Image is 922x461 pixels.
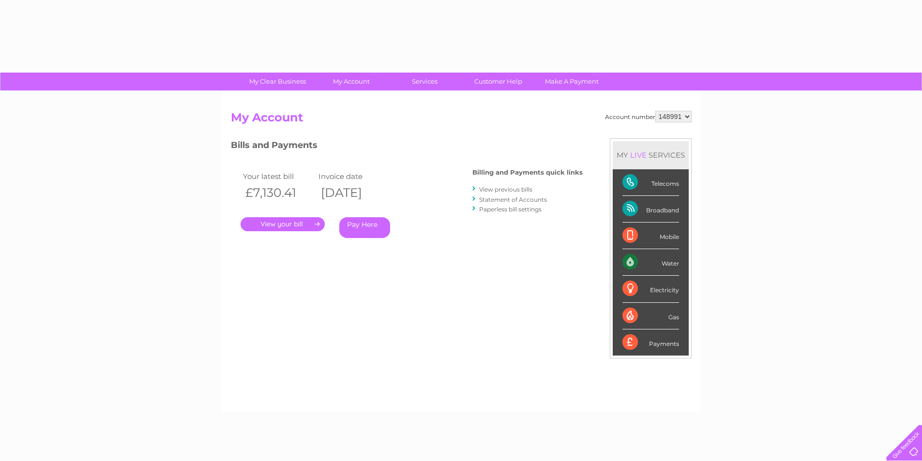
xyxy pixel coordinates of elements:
div: Gas [622,303,679,329]
h4: Billing and Payments quick links [472,169,583,176]
div: Electricity [622,276,679,302]
div: MY SERVICES [613,141,689,169]
a: Statement of Accounts [479,196,547,203]
a: Customer Help [458,73,538,90]
th: £7,130.41 [241,183,316,203]
div: Payments [622,329,679,356]
div: Broadband [622,196,679,223]
a: Make A Payment [532,73,612,90]
a: Pay Here [339,217,390,238]
div: LIVE [628,150,649,160]
div: Mobile [622,223,679,249]
a: My Account [311,73,391,90]
a: My Clear Business [238,73,317,90]
a: View previous bills [479,186,532,193]
th: [DATE] [316,183,392,203]
td: Your latest bill [241,170,316,183]
div: Water [622,249,679,276]
div: Account number [605,111,692,122]
h2: My Account [231,111,692,129]
h3: Bills and Payments [231,138,583,155]
a: Services [385,73,465,90]
div: Telecoms [622,169,679,196]
a: . [241,217,325,231]
td: Invoice date [316,170,392,183]
a: Paperless bill settings [479,206,542,213]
